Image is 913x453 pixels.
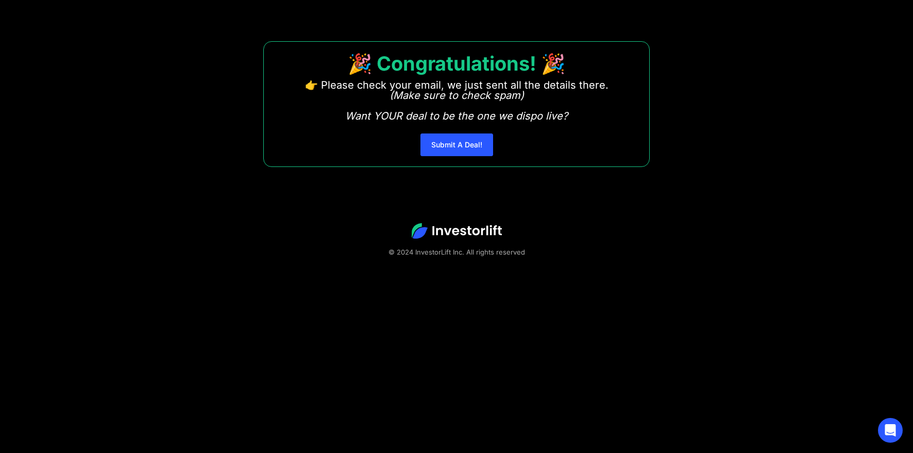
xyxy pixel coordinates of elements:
[345,89,568,122] em: (Make sure to check spam) Want YOUR deal to be the one we dispo live?
[420,133,493,156] a: Submit A Deal!
[348,52,565,75] strong: 🎉 Congratulations! 🎉
[36,247,877,257] div: © 2024 InvestorLift Inc. All rights reserved
[878,418,903,443] div: Open Intercom Messenger
[305,80,608,121] p: 👉 Please check your email, we just sent all the details there. ‍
